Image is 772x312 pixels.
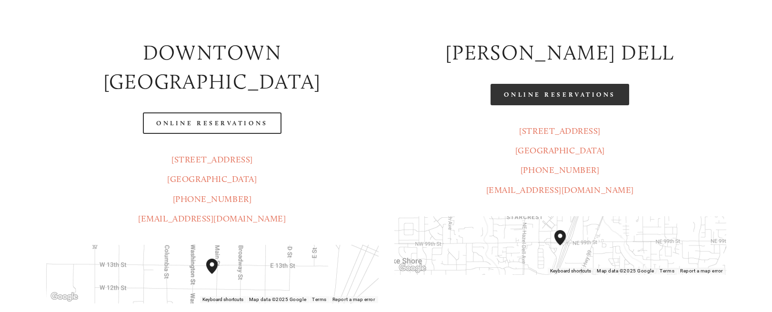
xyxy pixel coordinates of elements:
[49,291,80,303] img: Google
[206,259,229,289] div: Amaro's Table 1220 Main Street vancouver, United States
[332,297,375,302] a: Report a map error
[312,297,327,302] a: Terms
[249,297,306,302] span: Map data ©2025 Google
[49,291,80,303] a: Open this area in Google Maps (opens a new window)
[138,213,286,224] a: [EMAIL_ADDRESS][DOMAIN_NAME]
[397,262,428,274] a: Open this area in Google Maps (opens a new window)
[486,185,634,195] a: [EMAIL_ADDRESS][DOMAIN_NAME]
[202,296,243,303] button: Keyboard shortcuts
[171,154,253,165] a: [STREET_ADDRESS]
[397,262,428,274] img: Google
[660,268,674,273] a: Terms
[554,230,577,261] div: Amaro's Table 816 Northeast 98th Circle Vancouver, WA, 98665, United States
[167,174,257,184] a: [GEOGRAPHIC_DATA]
[519,126,601,136] a: [STREET_ADDRESS]
[680,268,723,273] a: Report a map error
[597,268,654,273] span: Map data ©2025 Google
[550,268,591,274] button: Keyboard shortcuts
[521,165,600,175] a: [PHONE_NUMBER]
[143,112,281,134] a: Online Reservations
[515,145,605,156] a: [GEOGRAPHIC_DATA]
[173,194,252,204] a: [PHONE_NUMBER]
[491,84,629,105] a: Online Reservations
